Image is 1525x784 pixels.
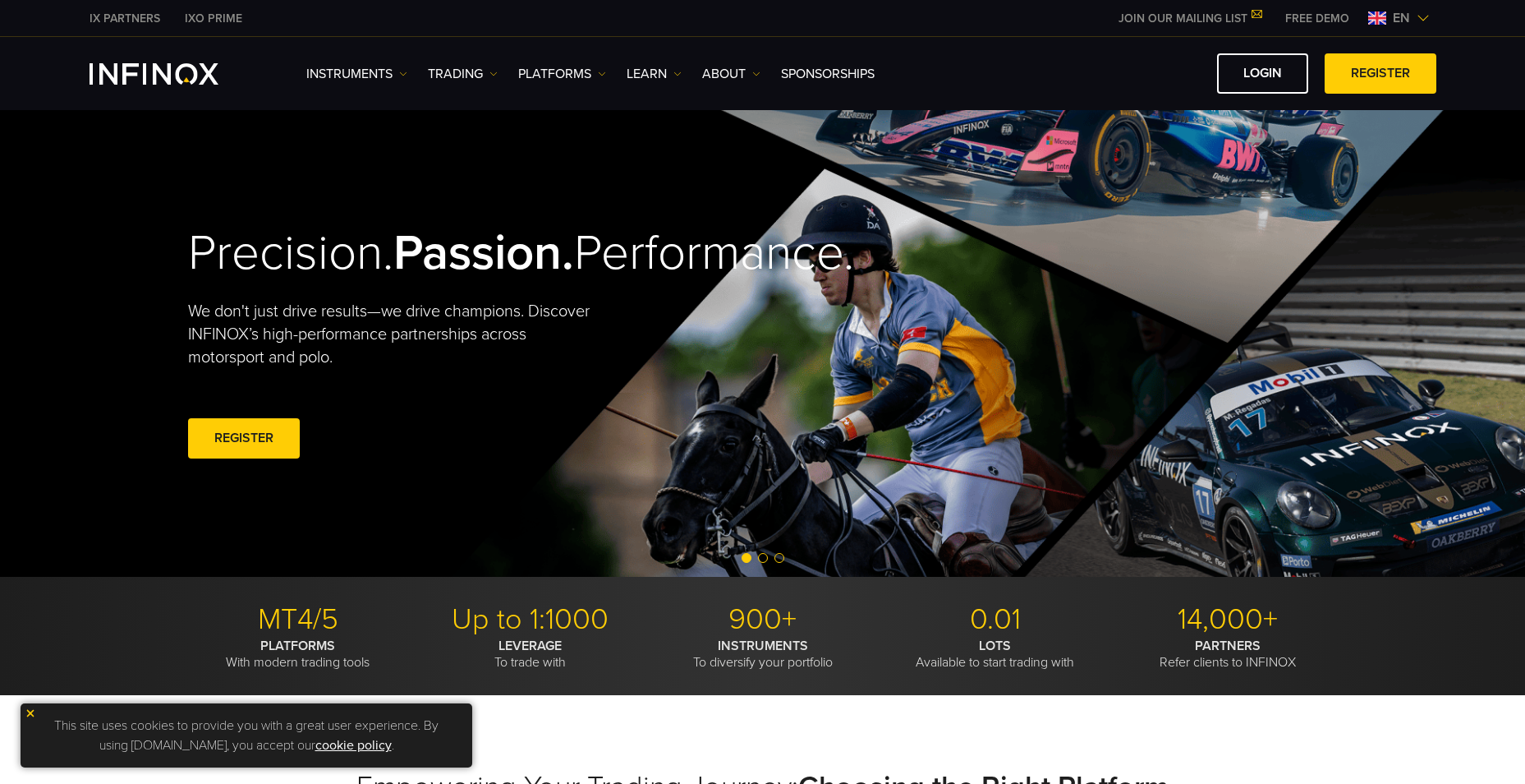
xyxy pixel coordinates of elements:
h2: Precision. Performance. [188,224,705,284]
a: cookie policy [315,737,392,754]
p: Up to 1:1000 [420,602,641,638]
a: REGISTER [1325,53,1436,94]
a: TRADING [428,64,498,84]
a: INFINOX Logo [90,63,257,85]
img: yellow close icon [25,708,36,719]
p: We don't just drive results—we drive champions. Discover INFINOX’s high-performance partnerships ... [188,300,602,369]
strong: PLATFORMS [260,638,335,654]
a: Learn [627,64,682,84]
strong: Passion. [393,224,574,283]
p: Available to start trading with [885,638,1105,671]
a: SPONSORSHIPS [781,64,875,84]
p: MT4/5 [188,602,408,638]
span: Go to slide 3 [774,553,784,563]
a: LOGIN [1217,53,1308,94]
a: REGISTER [188,418,300,459]
p: This site uses cookies to provide you with a great user experience. By using [DOMAIN_NAME], you a... [29,712,464,759]
p: To trade with [420,638,641,671]
p: To diversify your portfolio [653,638,873,671]
p: 900+ [653,602,873,638]
a: INFINOX [172,10,255,27]
strong: LOTS [979,638,1011,654]
strong: PARTNERS [1195,638,1261,654]
a: INFINOX [77,10,172,27]
strong: LEVERAGE [498,638,562,654]
a: PLATFORMS [518,64,606,84]
strong: INSTRUMENTS [718,638,808,654]
p: 0.01 [885,602,1105,638]
a: JOIN OUR MAILING LIST [1106,12,1273,25]
span: Go to slide 1 [742,553,751,563]
a: Instruments [306,64,407,84]
span: Go to slide 2 [758,553,768,563]
p: 14,000+ [1118,602,1338,638]
span: en [1386,8,1417,28]
a: ABOUT [702,64,760,84]
a: INFINOX MENU [1273,10,1362,27]
p: Refer clients to INFINOX [1118,638,1338,671]
p: With modern trading tools [188,638,408,671]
